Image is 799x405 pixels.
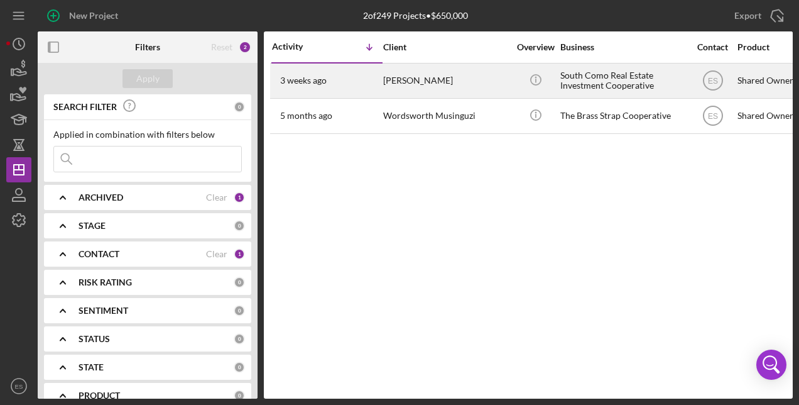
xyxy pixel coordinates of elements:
button: New Project [38,3,131,28]
div: Client [383,42,509,52]
div: 2 [239,41,251,53]
div: Clear [206,192,227,203]
div: 2 of 249 Projects • $650,000 [363,11,468,21]
div: 1 [234,192,245,203]
div: Contact [689,42,736,52]
div: Activity [272,42,327,52]
div: 0 [234,277,245,288]
time: 2025-08-11 20:01 [280,75,327,86]
div: 0 [234,390,245,401]
div: Apply [136,69,160,88]
b: CONTACT [79,249,119,259]
div: Business [560,42,686,52]
button: ES [6,374,31,399]
div: Reset [211,42,232,52]
b: STATUS [79,334,110,344]
div: 0 [234,220,245,231]
div: Overview [512,42,559,52]
div: 0 [234,333,245,345]
b: Filters [135,42,160,52]
text: ES [707,112,717,121]
div: 0 [234,305,245,316]
div: Export [734,3,761,28]
div: Open Intercom Messenger [756,350,786,380]
div: 0 [234,362,245,373]
div: [PERSON_NAME] [383,64,509,97]
b: SENTIMENT [79,306,128,316]
b: PRODUCT [79,391,120,401]
div: 0 [234,101,245,113]
text: ES [15,383,23,390]
text: ES [707,77,717,86]
b: ARCHIVED [79,192,123,203]
div: South Como Real Estate Investment Cooperative [560,64,686,97]
b: STATE [79,362,104,372]
div: The Brass Strap Cooperative [560,99,686,133]
button: Export [722,3,793,28]
div: Applied in combination with filters below [53,130,242,140]
button: Apply [122,69,173,88]
b: STAGE [79,221,106,231]
div: 1 [234,248,245,260]
b: RISK RATING [79,277,132,287]
div: Wordsworth Musinguzi [383,99,509,133]
b: SEARCH FILTER [53,102,117,112]
div: Clear [206,249,227,259]
div: New Project [69,3,118,28]
time: 2025-03-27 18:22 [280,111,332,121]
